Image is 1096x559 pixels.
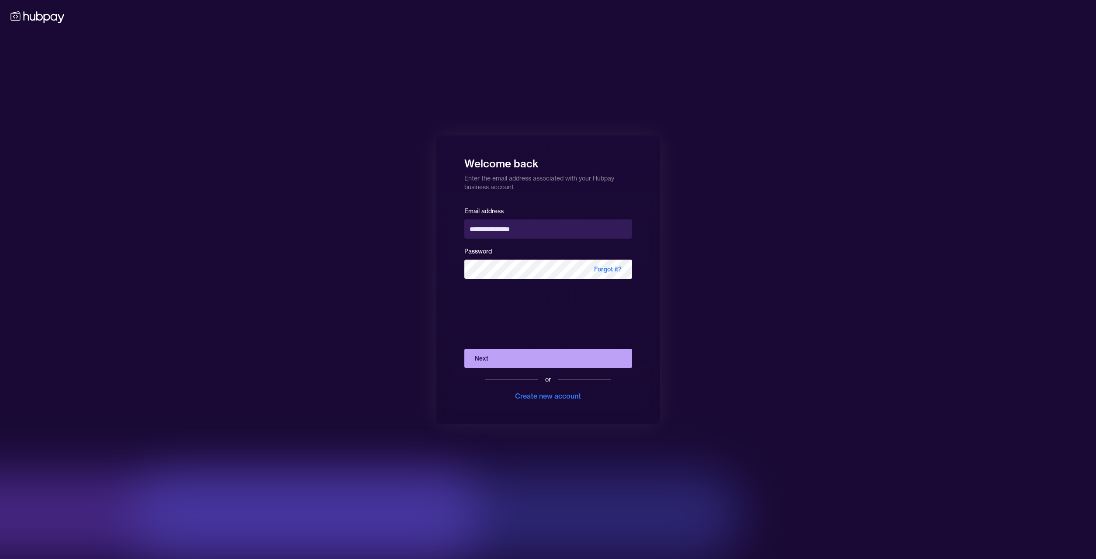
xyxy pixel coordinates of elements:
button: Next [464,349,632,368]
label: Password [464,247,492,255]
label: Email address [464,207,504,215]
div: or [545,375,551,384]
p: Enter the email address associated with your Hubpay business account [464,170,632,191]
div: Create new account [515,391,581,401]
h1: Welcome back [464,151,632,170]
span: Forgot it? [584,260,632,279]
